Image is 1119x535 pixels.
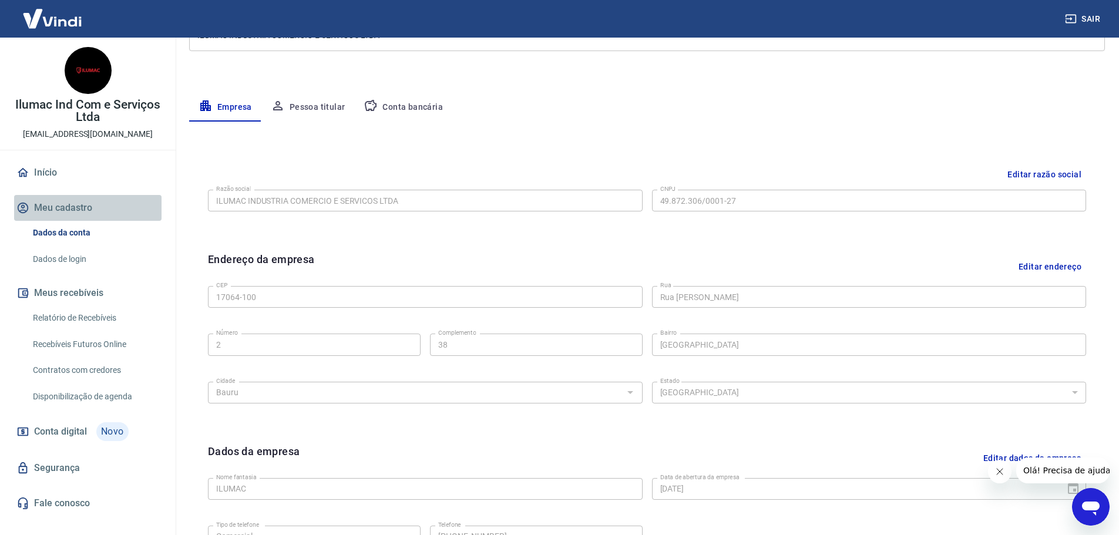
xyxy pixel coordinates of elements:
[7,8,99,18] span: Olá! Precisa de ajuda?
[660,328,677,337] label: Bairro
[660,473,740,482] label: Data de abertura da empresa
[216,281,227,290] label: CEP
[979,443,1086,473] button: Editar dados da empresa
[216,376,235,385] label: Cidade
[9,99,166,123] p: Ilumac Ind Com e Serviços Ltda
[216,184,251,193] label: Razão social
[261,93,355,122] button: Pessoa titular
[988,460,1012,483] iframe: Fechar mensagem
[23,128,153,140] p: [EMAIL_ADDRESS][DOMAIN_NAME]
[14,490,162,516] a: Fale conosco
[1072,488,1110,526] iframe: Botão para abrir a janela de mensagens
[660,281,671,290] label: Rua
[660,376,680,385] label: Estado
[28,247,162,271] a: Dados de login
[14,195,162,221] button: Meu cadastro
[211,385,620,400] input: Digite aqui algumas palavras para buscar a cidade
[34,423,87,440] span: Conta digital
[28,221,162,245] a: Dados da conta
[28,332,162,356] a: Recebíveis Futuros Online
[14,160,162,186] a: Início
[65,47,112,94] img: fc90b51f-7085-43a1-a2d3-6cbe33b8469f.jpeg
[1063,8,1105,30] button: Sair
[438,520,461,529] label: Telefone
[96,422,129,441] span: Novo
[189,93,261,122] button: Empresa
[354,93,452,122] button: Conta bancária
[216,520,259,529] label: Tipo de telefone
[14,280,162,306] button: Meus recebíveis
[1014,251,1086,281] button: Editar endereço
[28,306,162,330] a: Relatório de Recebíveis
[1016,457,1110,483] iframe: Mensagem da empresa
[216,328,238,337] label: Número
[208,443,300,473] h6: Dados da empresa
[660,184,676,193] label: CNPJ
[28,385,162,409] a: Disponibilização de agenda
[216,473,257,482] label: Nome fantasia
[14,455,162,481] a: Segurança
[208,251,315,281] h6: Endereço da empresa
[652,478,1057,500] input: DD/MM/YYYY
[14,418,162,446] a: Conta digitalNovo
[438,328,476,337] label: Complemento
[28,358,162,382] a: Contratos com credores
[1003,164,1086,186] button: Editar razão social
[14,1,90,36] img: Vindi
